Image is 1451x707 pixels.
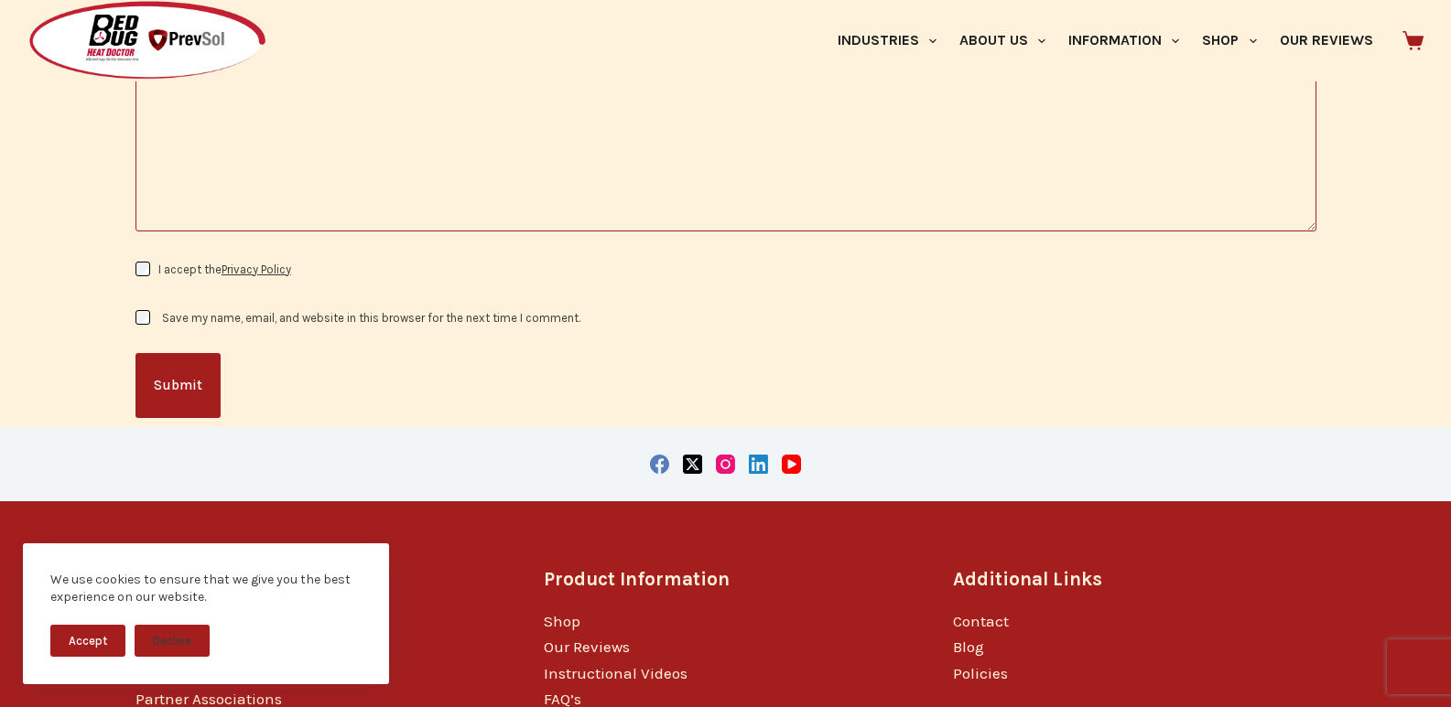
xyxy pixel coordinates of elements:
[749,455,768,474] a: LinkedIn
[544,637,630,656] a: Our Reviews
[135,353,221,418] button: Submit
[222,262,291,276] a: Privacy Policy
[782,455,801,474] a: YouTube
[135,625,210,657] button: Decline
[953,565,1316,594] h3: Additional Links
[716,455,735,474] a: Instagram
[50,571,362,606] div: We use cookies to ensure that we give you the best experience on our website.
[50,625,125,657] button: Accept
[683,455,702,474] a: X (Twitter)
[544,565,907,594] h3: Product Information
[158,262,291,276] label: I accept the
[953,637,984,656] a: Blog
[544,612,580,630] a: Shop
[953,612,1009,630] a: Contact
[650,455,669,474] a: Facebook
[544,664,688,682] a: Instructional Videos
[953,664,1008,682] a: Policies
[15,7,70,62] button: Open LiveChat chat widget
[162,311,580,325] label: Save my name, email, and website in this browser for the next time I comment.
